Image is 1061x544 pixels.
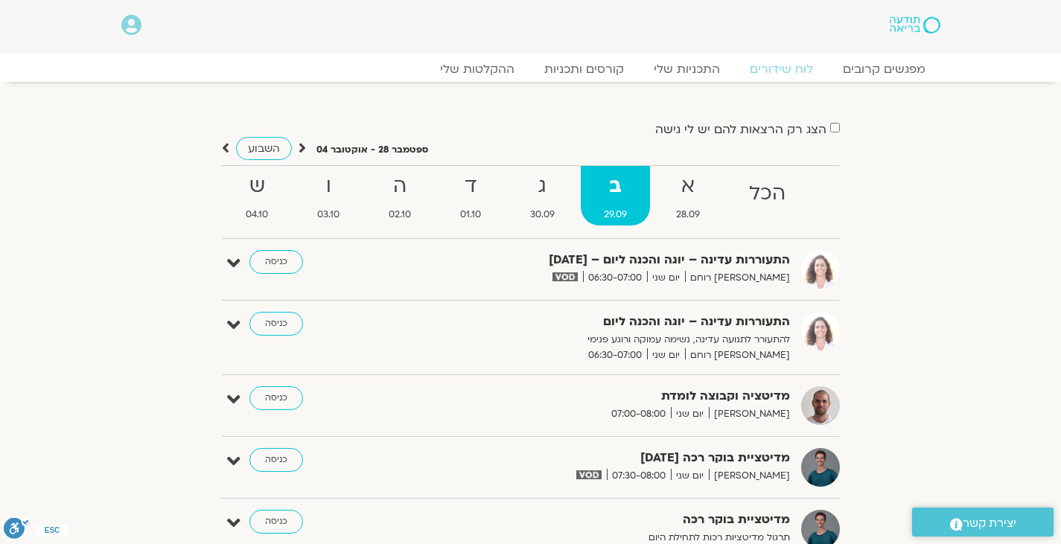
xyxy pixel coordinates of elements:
nav: Menu [121,62,940,77]
span: יום שני [671,468,709,484]
span: [PERSON_NAME] [709,468,790,484]
a: כניסה [249,386,303,410]
p: להתעורר לתנועה עדינה, נשימה עמוקה ורוגע פנימי [425,332,790,348]
strong: א [653,170,723,203]
span: 07:30-08:00 [607,468,671,484]
strong: התעוררות עדינה – יוגה והכנה ליום – [DATE] [425,250,790,270]
span: 06:30-07:00 [583,348,647,363]
label: הצג רק הרצאות להם יש לי גישה [655,123,826,136]
span: יום שני [671,406,709,422]
span: 28.09 [653,207,723,223]
p: ספטמבר 28 - אוקטובר 04 [316,142,428,158]
span: יום שני [647,348,685,363]
a: ב29.09 [581,166,650,225]
img: vodicon [552,272,577,281]
strong: מדיטציית בוקר רכה [DATE] [425,448,790,468]
a: קורסים ותכניות [529,62,639,77]
span: 01.10 [437,207,504,223]
a: ג30.09 [507,166,578,225]
strong: ש [223,170,292,203]
span: [PERSON_NAME] [709,406,790,422]
strong: ב [581,170,650,203]
a: כניסה [249,250,303,274]
span: יצירת קשר [963,513,1016,534]
span: 06:30-07:00 [583,270,647,286]
span: 07:00-08:00 [606,406,671,422]
span: [PERSON_NAME] רוחם [685,348,790,363]
img: vodicon [576,470,601,479]
a: ו03.10 [294,166,363,225]
strong: מדיטציית בוקר רכה [425,510,790,530]
a: ההקלטות שלי [425,62,529,77]
a: ד01.10 [437,166,504,225]
a: ש04.10 [223,166,292,225]
a: ה02.10 [366,166,434,225]
a: מפגשים קרובים [828,62,940,77]
strong: הכל [726,177,809,211]
a: התכניות שלי [639,62,735,77]
a: יצירת קשר [912,508,1054,537]
strong: ו [294,170,363,203]
span: [PERSON_NAME] רוחם [685,270,790,286]
span: יום שני [647,270,685,286]
a: כניסה [249,448,303,472]
span: 03.10 [294,207,363,223]
a: א28.09 [653,166,723,225]
span: 30.09 [507,207,578,223]
strong: התעוררות עדינה – יוגה והכנה ליום [425,312,790,332]
strong: ג [507,170,578,203]
a: השבוע [236,137,292,160]
a: לוח שידורים [735,62,828,77]
strong: ד [437,170,504,203]
span: השבוע [248,141,280,156]
strong: מדיטציה וקבוצה לומדת [425,386,790,406]
a: כניסה [249,312,303,336]
span: 04.10 [223,207,292,223]
span: 29.09 [581,207,650,223]
a: כניסה [249,510,303,534]
strong: ה [366,170,434,203]
a: הכל [726,166,809,225]
span: 02.10 [366,207,434,223]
